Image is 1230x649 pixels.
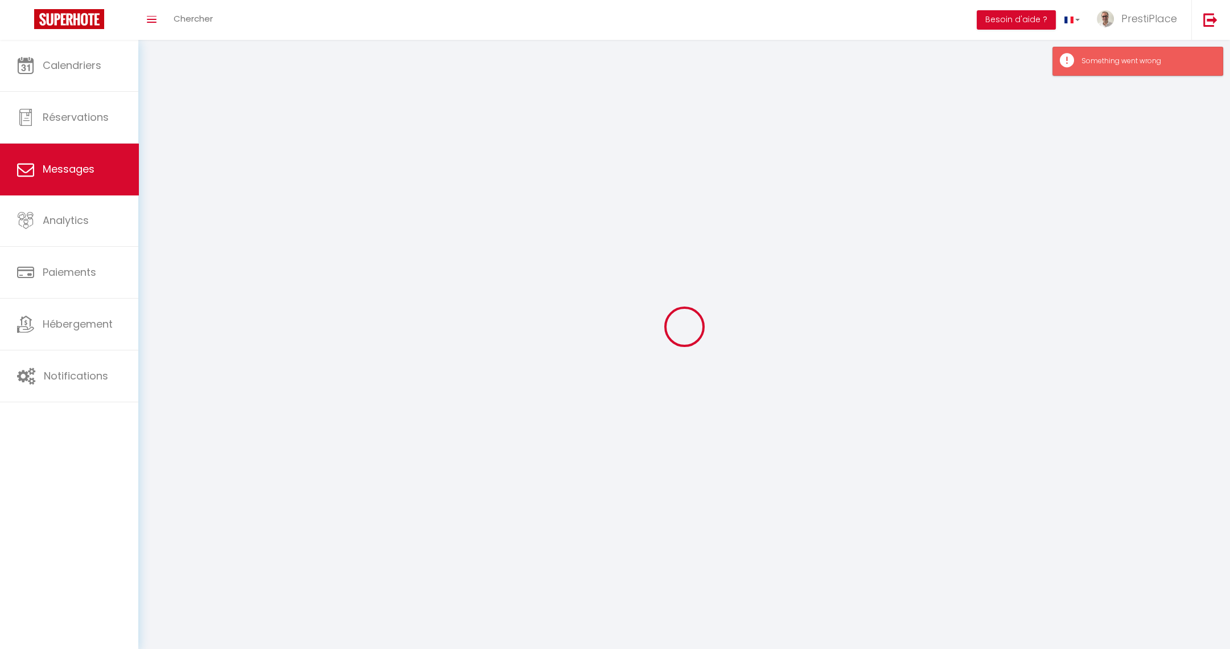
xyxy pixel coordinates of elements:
span: Analytics [43,213,89,227]
span: Paiements [43,265,96,279]
span: Notifications [44,369,108,383]
img: logout [1203,13,1217,27]
div: Something went wrong [1081,56,1211,67]
span: Chercher [174,13,213,25]
span: Calendriers [43,58,101,72]
img: Super Booking [34,9,104,29]
img: ... [1097,10,1114,27]
span: Réservations [43,110,109,124]
button: Besoin d'aide ? [977,10,1056,30]
span: PrestiPlace [1121,11,1177,26]
span: Hébergement [43,317,113,331]
span: Messages [43,162,94,176]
